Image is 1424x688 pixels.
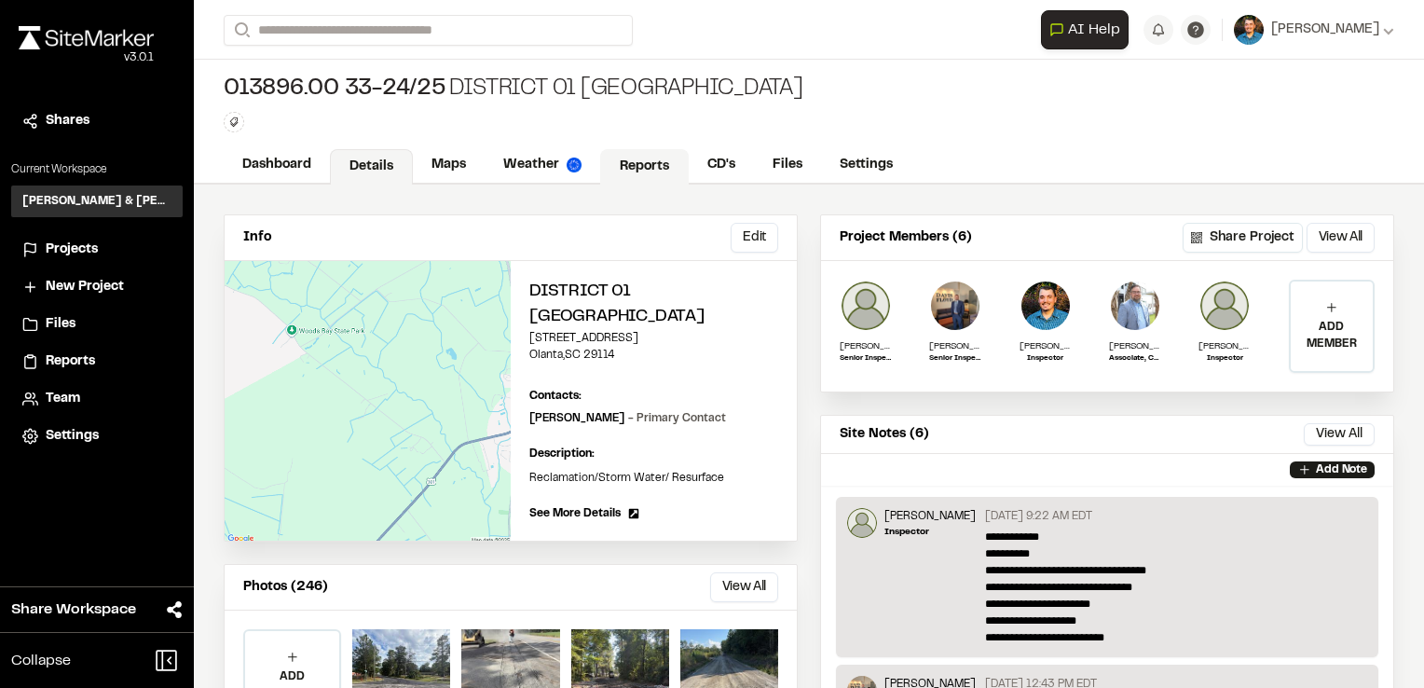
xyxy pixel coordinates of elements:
h2: District 01 [GEOGRAPHIC_DATA] [529,280,778,330]
p: Inspector [884,525,976,539]
span: See More Details [529,505,621,522]
img: J. Mike Simpson Jr., PE, PMP [1109,280,1161,332]
p: Inspector [1198,353,1251,365]
h3: [PERSON_NAME] & [PERSON_NAME] Inc. [22,193,171,210]
a: Reports [600,149,689,185]
p: Current Workspace [11,161,183,178]
button: View All [710,572,778,602]
button: Edit Tags [224,112,244,132]
a: Projects [22,240,171,260]
p: [PERSON_NAME] III [840,339,892,353]
button: View All [1304,423,1375,446]
a: Reports [22,351,171,372]
a: Maps [413,147,485,183]
a: Settings [22,426,171,447]
a: Settings [821,147,911,183]
button: [PERSON_NAME] [1234,15,1394,45]
p: Add Note [1316,461,1367,478]
button: Edit [731,223,778,253]
p: [PERSON_NAME] [1020,339,1072,353]
p: Description: [529,446,778,462]
a: Weather [485,147,600,183]
p: Associate, CEI [1109,353,1161,365]
p: [PERSON_NAME] [929,339,981,353]
p: ADD MEMBER [1291,319,1373,352]
a: Shares [22,111,171,131]
p: [PERSON_NAME] [PERSON_NAME], PE, PMP [1109,339,1161,353]
p: Site Notes (6) [840,424,929,445]
p: Reclamation/Storm Water/ Resurface [529,470,778,487]
p: [PERSON_NAME] [529,410,726,427]
button: View All [1307,223,1375,253]
button: Share Project [1183,223,1303,253]
p: Senior Inspector [840,353,892,365]
a: Details [330,149,413,185]
span: [PERSON_NAME] [1271,20,1379,40]
img: Jeb Crews [1198,280,1251,332]
span: Files [46,314,75,335]
span: Collapse [11,650,71,672]
span: Reports [46,351,95,372]
p: Project Members (6) [840,227,972,248]
button: Search [224,15,257,46]
span: Settings [46,426,99,447]
p: Contacts: [529,388,582,405]
button: Open AI Assistant [1041,10,1129,49]
div: Oh geez...please don't... [19,49,154,66]
p: [DATE] 9:22 AM EDT [985,508,1092,525]
p: [PERSON_NAME] [1198,339,1251,353]
p: Olanta , SC 29114 [529,347,778,364]
img: Darby Boykin [847,508,877,538]
span: Shares [46,111,89,131]
a: Team [22,389,171,409]
span: Projects [46,240,98,260]
p: [PERSON_NAME] [884,508,976,525]
a: Dashboard [224,147,330,183]
span: Team [46,389,80,409]
p: Inspector [1020,353,1072,365]
p: [STREET_ADDRESS] [529,330,778,347]
img: precipai.png [567,158,582,172]
p: Info [243,227,271,248]
p: Senior Inspector [929,353,981,365]
img: David W Hyatt [929,280,981,332]
span: Share Workspace [11,599,136,621]
span: New Project [46,277,124,297]
span: 013896.00 33-24/25 [224,75,445,104]
span: - Primary Contact [628,414,726,423]
a: CD's [689,147,754,183]
div: District 01 [GEOGRAPHIC_DATA] [224,75,803,104]
img: Phillip Harrington [1020,280,1072,332]
a: Files [754,147,821,183]
p: Photos (246) [243,577,328,598]
a: New Project [22,277,171,297]
img: rebrand.png [19,26,154,49]
span: AI Help [1068,19,1120,41]
img: User [1234,15,1264,45]
div: Open AI Assistant [1041,10,1136,49]
img: Glenn David Smoak III [840,280,892,332]
a: Files [22,314,171,335]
